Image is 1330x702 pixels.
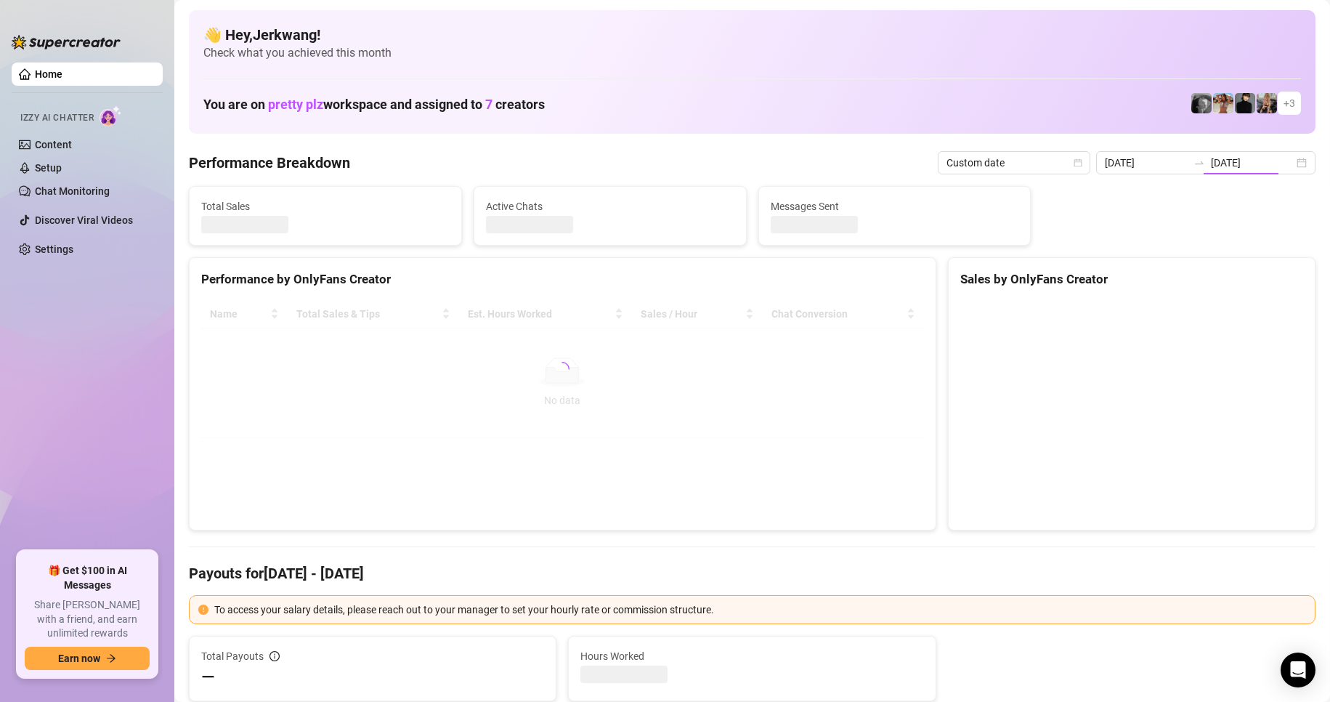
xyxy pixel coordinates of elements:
span: calendar [1074,158,1082,167]
div: Open Intercom Messenger [1281,653,1315,687]
span: to [1193,157,1205,169]
span: — [201,666,215,689]
span: Messages Sent [771,198,1019,214]
span: pretty plz [268,97,323,112]
span: info-circle [269,651,280,661]
img: Amber [1191,93,1212,113]
span: 7 [485,97,492,112]
span: Check what you achieved this month [203,45,1301,61]
h4: Payouts for [DATE] - [DATE] [189,563,1315,584]
span: Hours Worked [580,648,923,664]
div: Sales by OnlyFans Creator [960,270,1303,289]
div: Performance by OnlyFans Creator [201,270,924,289]
h1: You are on workspace and assigned to creators [203,97,545,113]
a: Chat Monitoring [35,185,110,197]
a: Home [35,68,62,80]
span: Share [PERSON_NAME] with a friend, and earn unlimited rewards [25,598,150,641]
a: Discover Viral Videos [35,214,133,226]
span: Earn now [58,653,100,664]
input: End date [1211,155,1294,171]
img: AI Chatter [100,105,122,126]
span: arrow-right [106,653,116,663]
input: Start date [1105,155,1188,171]
h4: 👋 Hey, Jerkwang ! [203,25,1301,45]
button: Earn nowarrow-right [25,647,150,670]
img: Camille [1235,93,1255,113]
span: exclamation-circle [198,605,208,615]
a: Content [35,139,72,150]
img: Violet [1257,93,1277,113]
h4: Performance Breakdown [189,153,350,173]
a: Settings [35,243,73,255]
span: Custom date [946,152,1082,174]
img: Amber [1213,93,1233,113]
a: Setup [35,162,62,174]
span: Active Chats [486,198,734,214]
span: Total Payouts [201,648,264,664]
span: Izzy AI Chatter [20,111,94,125]
span: loading [555,362,569,376]
img: logo-BBDzfeDw.svg [12,35,121,49]
span: 🎁 Get $100 in AI Messages [25,564,150,592]
span: Total Sales [201,198,450,214]
div: To access your salary details, please reach out to your manager to set your hourly rate or commis... [214,602,1306,618]
span: + 3 [1284,95,1295,111]
span: swap-right [1193,157,1205,169]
